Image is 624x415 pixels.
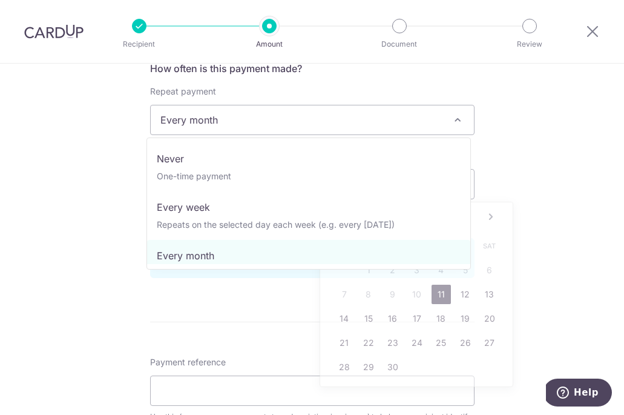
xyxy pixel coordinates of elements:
small: One-time payment [157,171,231,181]
img: CardUp [24,24,84,39]
a: 23 [383,333,402,353]
a: 24 [407,333,427,353]
a: 25 [432,333,451,353]
a: 12 [456,285,475,304]
label: Repeat payment [150,85,216,98]
a: 13 [480,285,499,304]
a: 27 [480,333,499,353]
a: 19 [456,309,475,328]
iframe: Opens a widget where you can find more information [546,379,612,409]
span: Saturday [480,236,499,256]
a: 11 [432,285,451,304]
a: 14 [335,309,354,328]
a: 28 [335,357,354,377]
a: 20 [480,309,499,328]
a: 15 [359,309,378,328]
a: 29 [359,357,378,377]
a: 22 [359,333,378,353]
p: Every week [157,200,461,214]
a: 17 [407,309,427,328]
a: Next [484,210,498,224]
a: 16 [383,309,402,328]
p: Recipient [94,38,184,50]
span: Payment reference [150,356,226,368]
a: 21 [335,333,354,353]
a: 26 [456,333,475,353]
span: Every month [150,105,475,135]
h5: How often is this payment made? [150,61,475,76]
p: Every month [157,248,461,263]
p: Document [355,38,444,50]
a: 18 [432,309,451,328]
p: Amount [225,38,314,50]
small: Repeats on the selected day each week (e.g. every [DATE]) [157,219,395,230]
p: Never [157,151,461,166]
span: Every month [151,105,474,134]
p: Review [485,38,574,50]
a: 30 [383,357,402,377]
